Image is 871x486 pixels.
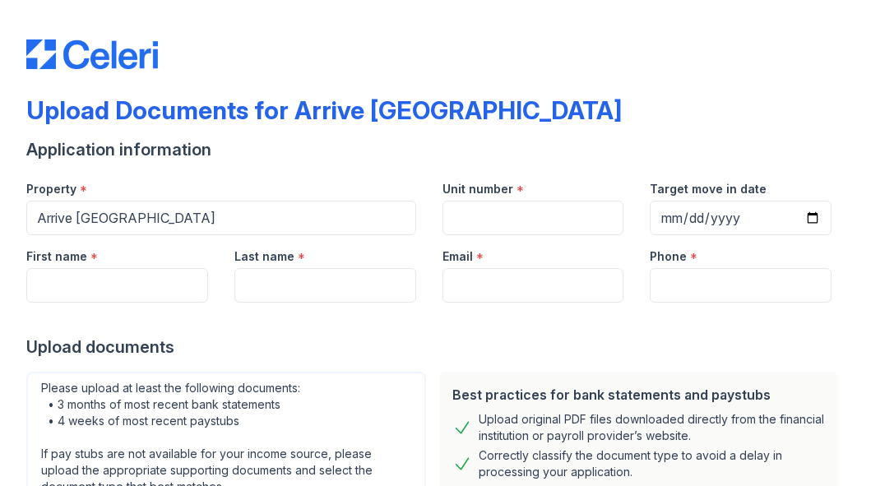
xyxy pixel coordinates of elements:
[442,248,473,265] label: Email
[650,181,767,197] label: Target move in date
[26,39,158,69] img: CE_Logo_Blue-a8612792a0a2168367f1c8372b55b34899dd931a85d93a1a3d3e32e68fde9ad4.png
[452,385,826,405] div: Best practices for bank statements and paystubs
[442,181,513,197] label: Unit number
[26,248,87,265] label: First name
[26,181,76,197] label: Property
[234,248,294,265] label: Last name
[479,447,826,480] div: Correctly classify the document type to avoid a delay in processing your application.
[26,95,622,125] div: Upload Documents for Arrive [GEOGRAPHIC_DATA]
[479,411,826,444] div: Upload original PDF files downloaded directly from the financial institution or payroll provider’...
[26,336,845,359] div: Upload documents
[26,138,845,161] div: Application information
[650,248,687,265] label: Phone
